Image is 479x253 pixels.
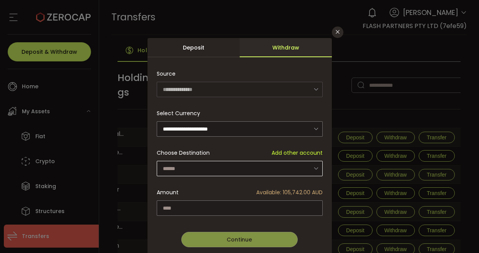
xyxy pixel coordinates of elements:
span: Source [157,66,176,81]
div: Withdraw [240,38,332,57]
span: Continue [227,236,252,243]
span: Add other account [272,149,323,157]
iframe: Chat Widget [441,216,479,253]
span: Amount [157,189,179,197]
label: Select Currency [157,109,205,117]
button: Close [332,26,343,38]
span: Choose Destination [157,149,210,157]
div: Deposit [148,38,240,57]
span: Available: 105,742.00 AUD [256,189,323,197]
button: Continue [181,232,297,247]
